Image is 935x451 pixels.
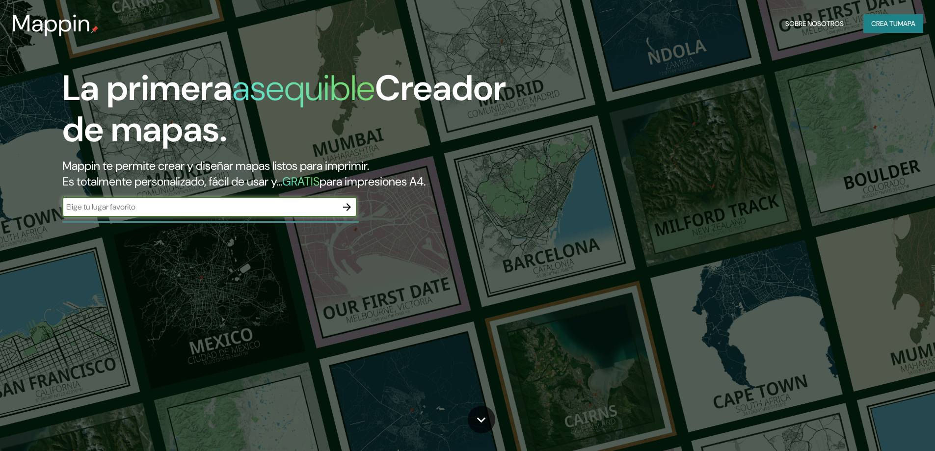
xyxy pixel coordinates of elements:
img: pin de mapeo [91,26,99,33]
font: Creador de mapas. [62,65,506,152]
font: para impresiones A4. [320,174,426,189]
font: Mappin [12,8,91,39]
font: Mappin te permite crear y diseñar mapas listos para imprimir. [62,158,369,173]
font: Es totalmente personalizado, fácil de usar y... [62,174,282,189]
font: Sobre nosotros [785,19,844,28]
font: La primera [62,65,232,111]
font: Crea tu [871,19,898,28]
font: GRATIS [282,174,320,189]
button: Sobre nosotros [781,14,848,33]
font: mapa [898,19,915,28]
input: Elige tu lugar favorito [62,201,337,212]
button: Crea tumapa [863,14,923,33]
font: asequible [232,65,375,111]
